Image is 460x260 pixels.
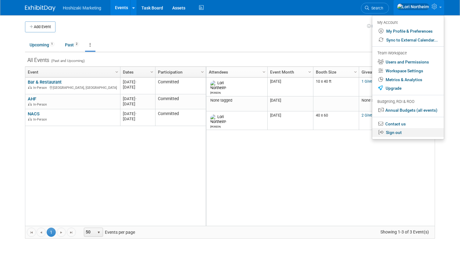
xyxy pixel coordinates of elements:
[59,230,64,235] span: Go to the next page
[25,39,59,51] a: Upcoming1
[372,67,444,75] a: Workspace Settings
[372,58,444,67] a: Users and Permissions
[84,228,94,237] span: 50
[158,67,202,77] a: Participation
[313,78,359,96] td: 10 x 40 ft
[27,228,36,237] a: Go to the first page
[33,103,49,107] span: In-Person
[114,70,119,74] span: Column Settings
[60,39,84,51] a: Past2
[372,36,444,45] a: Sync to External Calendar...
[33,86,49,90] span: In-Person
[49,59,85,63] span: (Past and Upcoming)
[135,80,137,84] span: -
[397,3,429,10] img: Lori Northeim
[210,81,226,90] img: Lori Northeim
[372,128,444,137] a: Sign out
[267,78,313,96] td: [DATE]
[209,98,265,103] div: None tagged
[155,109,206,126] td: Committed
[352,67,359,76] a: Column Settings
[375,228,435,236] span: Showing 1-3 of 3 Event(s)
[149,70,154,74] span: Column Settings
[57,228,66,237] a: Go to the next page
[28,67,116,77] a: Event
[28,117,32,121] img: In-Person Event
[39,230,44,235] span: Go to the previous page
[209,67,263,77] a: Attendees
[25,5,55,11] img: ExhibitDay
[372,120,444,128] a: Contact us
[25,52,435,64] div: All Events
[123,111,152,116] div: [DATE]
[367,24,435,28] a: How to sync to an external calendar...
[313,111,359,130] td: 40 x 60
[377,50,438,57] div: Team Workspace
[155,94,206,109] td: Committed
[25,21,55,32] button: Add Event
[149,67,155,76] a: Column Settings
[123,79,152,85] div: [DATE]
[210,90,221,94] div: Lori Northeim
[28,96,36,102] a: AHF
[262,70,266,74] span: Column Settings
[28,111,40,117] a: NACS
[270,67,309,77] a: Event Month
[267,96,313,111] td: [DATE]
[123,85,152,90] div: [DATE]
[63,5,101,10] span: Hoshizaki Marketing
[362,67,401,77] a: Giveaways
[377,99,438,105] div: Budgeting, ROI & ROO
[28,79,62,85] a: Bar & Restaurant
[135,111,137,116] span: -
[362,79,381,84] a: 1 Giveaway
[362,98,387,103] span: None specified
[28,86,32,89] img: In-Person Event
[123,96,152,101] div: [DATE]
[307,70,312,74] span: Column Settings
[29,230,34,235] span: Go to the first page
[155,78,206,94] td: Committed
[76,228,141,237] span: Events per page
[361,3,389,13] a: Search
[307,67,313,76] a: Column Settings
[377,19,438,26] div: My Account
[369,6,383,10] span: Search
[267,111,313,130] td: [DATE]
[67,228,76,237] a: Go to the last page
[33,117,49,121] span: In-Person
[199,67,206,76] a: Column Settings
[135,96,137,101] span: -
[123,101,152,107] div: [DATE]
[37,228,46,237] a: Go to the previous page
[316,67,355,77] a: Booth Size
[114,67,120,76] a: Column Settings
[210,124,221,128] div: Lori Northeim
[74,42,79,46] span: 2
[362,113,383,117] a: 2 Giveaways
[210,114,226,124] img: Lori Northeim
[372,75,444,84] a: Metrics & Analytics
[49,42,55,46] span: 1
[69,230,74,235] span: Go to the last page
[47,228,56,237] span: 1
[372,106,444,115] a: Annual Budgets (all events)
[123,67,151,77] a: Dates
[372,27,444,36] a: My Profile & Preferences
[261,67,268,76] a: Column Settings
[200,70,205,74] span: Column Settings
[28,103,32,106] img: In-Person Event
[96,230,101,235] span: select
[28,85,117,90] div: [GEOGRAPHIC_DATA], [GEOGRAPHIC_DATA]
[123,116,152,121] div: [DATE]
[353,70,358,74] span: Column Settings
[372,84,444,93] a: Upgrade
